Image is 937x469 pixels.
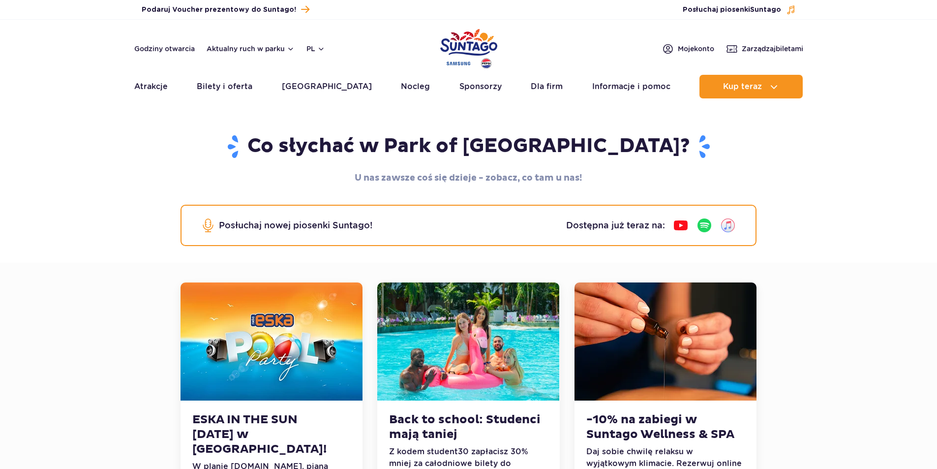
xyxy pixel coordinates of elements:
[574,282,756,401] img: -10% na zabiegi w Suntago Wellness &amp; SPA
[678,44,714,54] span: Moje konto
[586,412,745,442] h3: -10% na zabiegi w Suntago Wellness & SPA
[197,75,252,98] a: Bilety i oferta
[566,219,665,232] p: Dostępna już teraz na:
[723,82,762,91] span: Kup teraz
[306,44,325,54] button: pl
[401,75,430,98] a: Nocleg
[192,412,351,457] h3: ESKA IN THE SUN [DATE] w [GEOGRAPHIC_DATA]!
[683,5,796,15] button: Posłuchaj piosenkiSuntago
[720,218,736,233] img: iTunes
[592,75,670,98] a: Informacje i pomoc
[219,219,372,232] p: Posłuchaj nowej piosenki Suntago!
[181,134,756,159] h1: Co słychać w Park of [GEOGRAPHIC_DATA]?
[389,412,547,442] h3: Back to school: Studenci mają taniej
[142,3,309,16] a: Podaruj Voucher prezentowy do Suntago!
[726,43,803,55] a: Zarządzajbiletami
[696,218,712,233] img: Spotify
[134,44,195,54] a: Godziny otwarcia
[683,5,781,15] span: Posłuchaj piosenki
[377,282,559,401] img: Back to school: Studenci mają taniej
[440,25,497,70] a: Park of Poland
[750,6,781,13] span: Suntago
[282,75,372,98] a: [GEOGRAPHIC_DATA]
[662,43,714,55] a: Mojekonto
[142,5,296,15] span: Podaruj Voucher prezentowy do Suntago!
[181,282,363,401] img: ESKA IN THE SUN&lt;br&gt;6 września w Suntago!
[181,171,756,185] p: U nas zawsze coś się dzieje - zobacz, co tam u nas!
[673,218,689,233] img: YouTube
[699,75,803,98] button: Kup teraz
[459,75,502,98] a: Sponsorzy
[531,75,563,98] a: Dla firm
[742,44,803,54] span: Zarządzaj biletami
[134,75,168,98] a: Atrakcje
[207,45,295,53] button: Aktualny ruch w parku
